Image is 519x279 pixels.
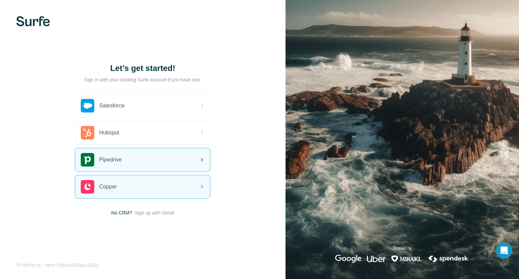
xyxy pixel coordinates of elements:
[496,243,512,259] div: Open Intercom Messenger
[16,262,99,268] span: By signing up, I agree to &
[335,255,362,263] img: google's logo
[99,102,125,110] span: Salesforce
[427,255,469,263] img: spendesk's logo
[81,180,94,194] img: copper's logo
[84,76,201,83] p: Sign in with your existing Surfe account if you have one.
[74,262,99,267] a: Privacy Policy
[393,245,412,251] p: Trusted by
[81,153,94,167] img: pipedrive's logo
[75,63,210,74] h1: Let’s get started!
[391,255,422,263] img: mirakl's logo
[111,209,132,216] span: No CRM?
[99,156,122,164] span: Pipedrive
[16,16,50,26] img: Surfe's logo
[99,129,119,137] span: Hubspot
[60,262,71,267] a: Terms
[367,255,386,263] img: uber's logo
[99,183,117,191] span: Copper
[81,99,94,112] img: salesforce's logo
[81,126,94,139] img: hubspot's logo
[135,209,174,216] button: Sign up with Gmail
